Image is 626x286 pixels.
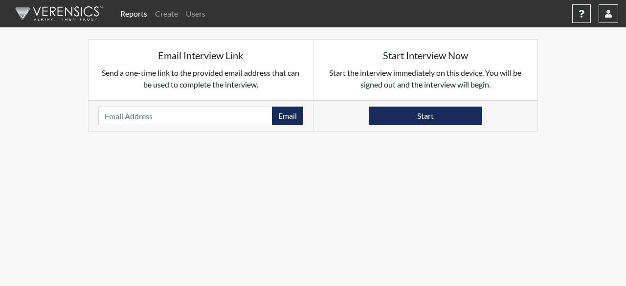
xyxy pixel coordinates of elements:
a: Reports [116,4,151,23]
input: Email Address [98,107,272,125]
a: Users [182,4,209,23]
p: Start the interview immediately on this device. You will be signed out and the interview will begin. [323,67,528,90]
a: Create [151,4,182,23]
h5: Start Interview Now [323,49,528,61]
button: Start [369,107,482,125]
button: Email [272,107,303,125]
p: Send a one-time link to the provided email address that can be used to complete the interview. [98,67,303,90]
h5: Email Interview Link [98,49,303,61]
